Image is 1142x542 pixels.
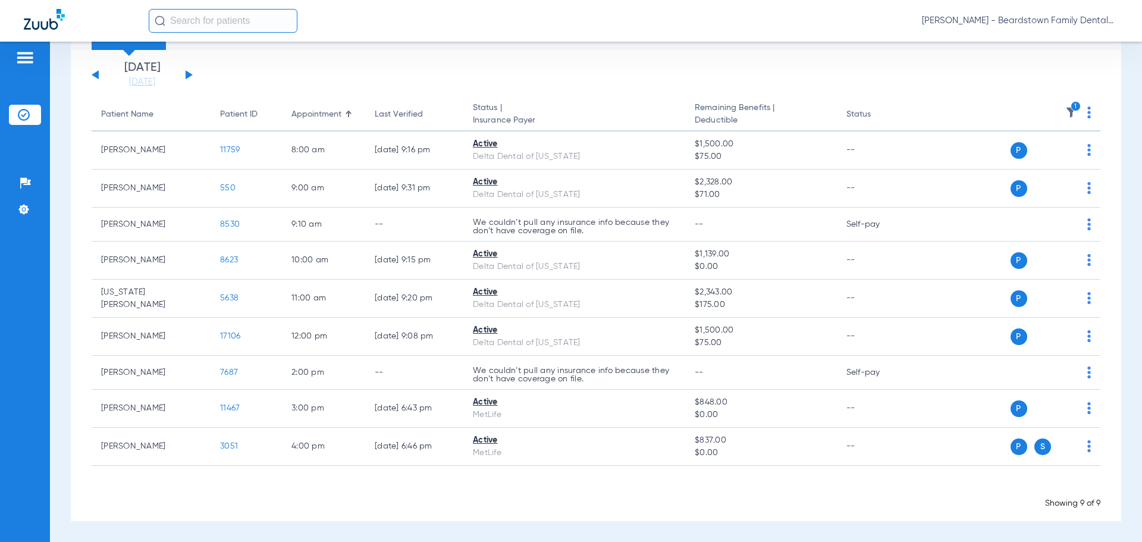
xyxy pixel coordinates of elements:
img: group-dot-blue.svg [1087,144,1091,156]
span: Insurance Payer [473,114,676,127]
span: Deductible [695,114,827,127]
td: [PERSON_NAME] [92,318,211,356]
td: [DATE] 9:15 PM [365,242,463,280]
div: Appointment [291,108,356,121]
td: 11:00 AM [282,280,365,318]
span: 8623 [220,256,238,264]
td: [PERSON_NAME] [92,356,211,390]
td: 2:00 PM [282,356,365,390]
td: [DATE] 9:08 PM [365,318,463,356]
img: group-dot-blue.svg [1087,292,1091,304]
div: Patient ID [220,108,258,121]
span: $848.00 [695,396,827,409]
span: $1,500.00 [695,324,827,337]
td: [PERSON_NAME] [92,242,211,280]
div: Active [473,138,676,151]
span: 3051 [220,442,238,450]
span: $1,139.00 [695,248,827,261]
td: -- [837,390,917,428]
img: Search Icon [155,15,165,26]
div: Delta Dental of [US_STATE] [473,337,676,349]
img: group-dot-blue.svg [1087,330,1091,342]
span: $75.00 [695,337,827,349]
img: group-dot-blue.svg [1087,366,1091,378]
div: MetLife [473,409,676,421]
div: Active [473,286,676,299]
input: Search for patients [149,9,297,33]
p: We couldn’t pull any insurance info because they don’t have coverage on file. [473,218,676,235]
span: P [1011,400,1027,417]
span: $0.00 [695,447,827,459]
img: hamburger-icon [15,51,34,65]
span: P [1011,290,1027,307]
div: Active [473,396,676,409]
img: group-dot-blue.svg [1087,106,1091,118]
div: Active [473,248,676,261]
td: -- [837,170,917,208]
td: [PERSON_NAME] [92,170,211,208]
th: Remaining Benefits | [685,98,836,131]
img: Zuub Logo [24,9,65,30]
img: group-dot-blue.svg [1087,440,1091,452]
td: Self-pay [837,208,917,242]
span: Showing 9 of 9 [1045,499,1100,507]
div: Delta Dental of [US_STATE] [473,151,676,163]
div: Patient ID [220,108,272,121]
td: -- [365,208,463,242]
span: [PERSON_NAME] - Beardstown Family Dental [922,15,1118,27]
td: -- [837,280,917,318]
li: [DATE] [106,62,178,88]
div: Delta Dental of [US_STATE] [473,299,676,311]
span: P [1011,438,1027,455]
img: group-dot-blue.svg [1087,218,1091,230]
span: $75.00 [695,151,827,163]
td: 4:00 PM [282,428,365,466]
span: 11759 [220,146,240,154]
td: [PERSON_NAME] [92,428,211,466]
td: 10:00 AM [282,242,365,280]
td: Self-pay [837,356,917,390]
span: $1,500.00 [695,138,827,151]
td: -- [837,242,917,280]
td: [PERSON_NAME] [92,390,211,428]
div: Delta Dental of [US_STATE] [473,261,676,273]
td: [DATE] 9:31 PM [365,170,463,208]
div: Patient Name [101,108,153,121]
span: P [1011,142,1027,159]
img: group-dot-blue.svg [1087,254,1091,266]
span: -- [695,368,704,377]
span: 17106 [220,332,240,340]
td: [PERSON_NAME] [92,208,211,242]
div: Appointment [291,108,341,121]
td: 9:00 AM [282,170,365,208]
a: [DATE] [106,76,178,88]
span: $2,328.00 [695,176,827,189]
td: [PERSON_NAME] [92,131,211,170]
span: P [1011,328,1027,345]
div: Last Verified [375,108,454,121]
span: P [1011,180,1027,197]
p: We couldn’t pull any insurance info because they don’t have coverage on file. [473,366,676,383]
td: [US_STATE][PERSON_NAME] [92,280,211,318]
span: $0.00 [695,409,827,421]
span: 550 [220,184,236,192]
div: Active [473,176,676,189]
td: -- [837,318,917,356]
td: 3:00 PM [282,390,365,428]
span: 7687 [220,368,238,377]
span: P [1011,252,1027,269]
i: 1 [1071,101,1081,112]
div: MetLife [473,447,676,459]
td: [DATE] 6:43 PM [365,390,463,428]
td: 8:00 AM [282,131,365,170]
div: Active [473,434,676,447]
img: group-dot-blue.svg [1087,182,1091,194]
th: Status [837,98,917,131]
div: Last Verified [375,108,423,121]
span: $2,343.00 [695,286,827,299]
td: 12:00 PM [282,318,365,356]
span: 11467 [220,404,240,412]
div: Patient Name [101,108,201,121]
span: 5638 [220,294,239,302]
span: $71.00 [695,189,827,201]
